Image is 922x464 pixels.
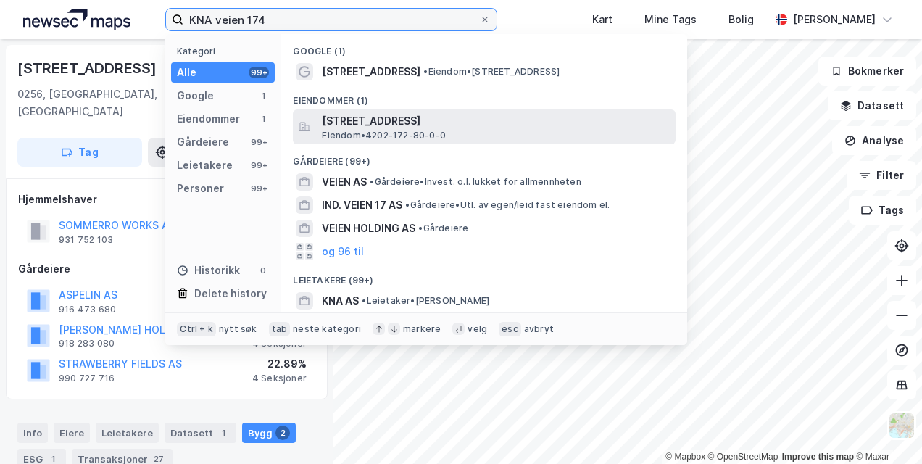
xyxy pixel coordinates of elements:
button: Analyse [832,126,916,155]
div: neste kategori [293,323,361,335]
div: 0256, [GEOGRAPHIC_DATA], [GEOGRAPHIC_DATA] [17,86,202,120]
div: 1 [216,426,230,440]
div: 931 752 103 [59,234,113,246]
span: [STREET_ADDRESS] [322,63,420,80]
span: • [423,66,428,77]
a: Improve this map [782,452,854,462]
a: OpenStreetMap [708,452,778,462]
span: [STREET_ADDRESS] [322,112,670,130]
div: Leietakere [177,157,233,174]
div: avbryt [524,323,554,335]
div: 1 [257,90,269,101]
div: velg [468,323,487,335]
button: og 96 til [322,243,364,260]
div: Alle [177,64,196,81]
div: Personer [177,180,224,197]
iframe: Chat Widget [850,394,922,464]
div: Delete history [194,285,267,302]
input: Søk på adresse, matrikkel, gårdeiere, leietakere eller personer [183,9,478,30]
div: Leietakere [96,423,159,443]
a: Mapbox [665,452,705,462]
span: Eiendom • 4202-172-80-0-0 [322,130,446,141]
span: • [370,176,374,187]
div: Gårdeiere [18,260,315,278]
div: markere [403,323,441,335]
div: 990 727 716 [59,373,115,384]
button: Filter [847,161,916,190]
div: Info [17,423,48,443]
div: 99+ [249,67,269,78]
div: Eiendommer (1) [281,83,687,109]
img: logo.a4113a55bc3d86da70a041830d287a7e.svg [23,9,130,30]
span: KNA AS [322,292,359,310]
div: 916 473 680 [59,304,116,315]
button: Tags [849,196,916,225]
button: Datasett [828,91,916,120]
div: Gårdeiere [177,133,229,151]
div: Kontrollprogram for chat [850,394,922,464]
div: Eiere [54,423,90,443]
div: 2 [275,426,290,440]
div: Kart [592,11,612,28]
div: 22.89% [252,355,307,373]
span: Gårdeiere • Invest. o.l. lukket for allmennheten [370,176,581,188]
div: 99+ [249,183,269,194]
div: Eiendommer [177,110,240,128]
div: Leietakere (99+) [281,263,687,289]
div: Google (1) [281,34,687,60]
div: 918 283 080 [59,338,115,349]
span: Gårdeiere • Utl. av egen/leid fast eiendom el. [405,199,610,211]
div: [STREET_ADDRESS] [17,57,159,80]
span: • [362,295,366,306]
div: Datasett [165,423,236,443]
div: [PERSON_NAME] [793,11,876,28]
span: Eiendom • [STREET_ADDRESS] [423,66,560,78]
div: Bygg [242,423,296,443]
span: Leietaker • [PERSON_NAME] [362,295,489,307]
div: nytt søk [219,323,257,335]
div: tab [269,322,291,336]
span: VEIEN AS [322,173,367,191]
span: Gårdeiere [418,223,468,234]
div: Mine Tags [644,11,697,28]
div: 0 [257,265,269,276]
div: 99+ [249,159,269,171]
div: Ctrl + k [177,322,216,336]
div: 4 Seksjoner [252,373,307,384]
button: Tag [17,138,142,167]
div: Kategori [177,46,275,57]
div: esc [499,322,521,336]
div: Historikk [177,262,240,279]
div: Google [177,87,214,104]
div: 1 [257,113,269,125]
button: Bokmerker [818,57,916,86]
div: Bolig [728,11,754,28]
span: • [405,199,410,210]
span: IND. VEIEN 17 AS [322,196,402,214]
div: Hjemmelshaver [18,191,315,208]
span: VEIEN HOLDING AS [322,220,415,237]
div: Gårdeiere (99+) [281,144,687,170]
span: • [418,223,423,233]
div: 99+ [249,136,269,148]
